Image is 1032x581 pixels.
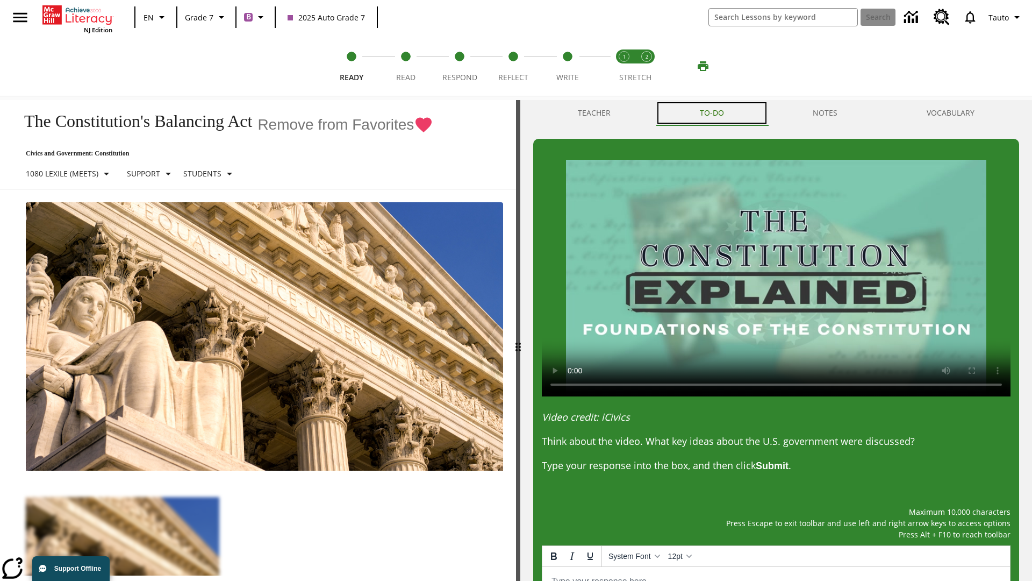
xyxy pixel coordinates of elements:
[516,100,520,581] div: Press Enter or Spacebar and then press right and left arrow keys to move the slider
[185,12,213,23] span: Grade 7
[183,168,221,179] p: Students
[84,26,112,34] span: NJ Edition
[623,53,626,60] text: 1
[686,56,720,76] button: Print
[179,164,240,183] button: Select Student
[984,8,1028,27] button: Profile/Settings
[4,2,36,33] button: Open side menu
[542,529,1010,540] p: Press Alt + F10 to reach toolbar
[604,547,664,565] button: Fonts
[240,8,271,27] button: Boost Class color is purple. Change class color
[664,547,696,565] button: Font sizes
[246,10,251,24] span: B
[482,37,544,96] button: Reflect step 4 of 5
[769,100,883,126] button: NOTES
[374,37,436,96] button: Read step 2 of 5
[536,37,599,96] button: Write step 5 of 5
[428,37,491,96] button: Respond step 3 of 5
[668,552,683,561] span: 12pt
[288,12,365,23] span: 2025 Auto Grade 7
[32,556,110,581] button: Support Offline
[127,168,160,179] p: Support
[123,164,179,183] button: Scaffolds, Support
[581,547,599,565] button: Underline
[646,53,648,60] text: 2
[709,9,857,26] input: search field
[608,37,640,96] button: Stretch Read step 1 of 2
[563,547,581,565] button: Italic
[320,37,383,96] button: Ready step 1 of 5
[42,3,112,34] div: Home
[498,72,528,82] span: Reflect
[21,164,117,183] button: Select Lexile, 1080 Lexile (Meets)
[655,100,769,126] button: TO-DO
[898,3,927,32] a: Data Center
[542,506,1010,518] p: Maximum 10,000 characters
[26,168,98,179] p: 1080 Lexile (Meets)
[340,72,363,82] span: Ready
[988,12,1009,23] span: Tauto
[631,37,662,96] button: Stretch Respond step 2 of 2
[181,8,232,27] button: Grade: Grade 7, Select a grade
[26,202,503,471] img: The U.S. Supreme Court Building displays the phrase, "Equal Justice Under Law."
[544,547,563,565] button: Bold
[542,518,1010,529] p: Press Escape to exit toolbar and use left and right arrow keys to access options
[520,100,1032,581] div: activity
[956,3,984,31] a: Notifications
[396,72,415,82] span: Read
[533,100,1019,126] div: Instructional Panel Tabs
[756,460,789,471] strong: Submit
[542,410,630,423] em: Video credit: iCivics
[533,100,655,126] button: Teacher
[442,72,477,82] span: Respond
[608,552,651,561] span: System Font
[556,72,579,82] span: Write
[542,434,1010,449] p: Think about the video. What key ideas about the U.S. government were discussed?
[13,150,433,158] p: Civics and Government: Constitution
[54,565,101,572] span: Support Offline
[542,458,1010,473] p: Type your response into the box, and then click .
[257,116,414,133] span: Remove from Favorites
[144,12,154,23] span: EN
[13,111,252,131] h1: The Constitution's Balancing Act
[257,115,433,134] button: Remove from Favorites - The Constitution's Balancing Act
[9,9,459,20] body: Maximum 10,000 characters Press Escape to exit toolbar and use left and right arrow keys to acces...
[139,8,173,27] button: Language: EN, Select a language
[619,72,651,82] span: STRETCH
[882,100,1019,126] button: VOCABULARY
[927,3,956,32] a: Resource Center, Will open in new tab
